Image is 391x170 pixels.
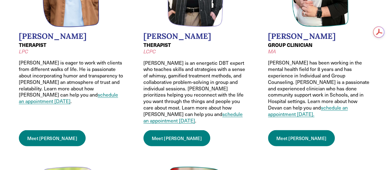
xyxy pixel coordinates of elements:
[143,111,243,124] a: schedule an appointment [DATE]
[268,130,335,146] a: Meet [PERSON_NAME]
[143,41,171,48] strong: THERAPIST
[268,48,276,55] em: MA
[19,60,123,105] p: [PERSON_NAME] is eager to work with clients from different walks of life. He is passionate about ...
[143,48,156,55] em: LCPC
[19,31,123,41] h2: [PERSON_NAME]
[268,104,348,117] a: schedule an appointment [DATE].
[19,91,118,104] a: schedule an appointment [DATE]
[268,31,372,41] h2: [PERSON_NAME]
[19,48,28,55] em: LPC
[19,130,86,146] a: Meet [PERSON_NAME]
[268,60,372,117] p: [PERSON_NAME] has been working in the mental health field for 8 years and has experience in Indiv...
[143,60,248,124] p: [PERSON_NAME] is an energetic DBT expert who teaches skills and strategies with a sense of whimsy...
[143,31,248,41] h2: [PERSON_NAME]
[19,41,46,48] strong: THERAPIST
[143,130,210,146] a: Meet [PERSON_NAME]
[268,41,312,48] strong: GROUP CLINICIAN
